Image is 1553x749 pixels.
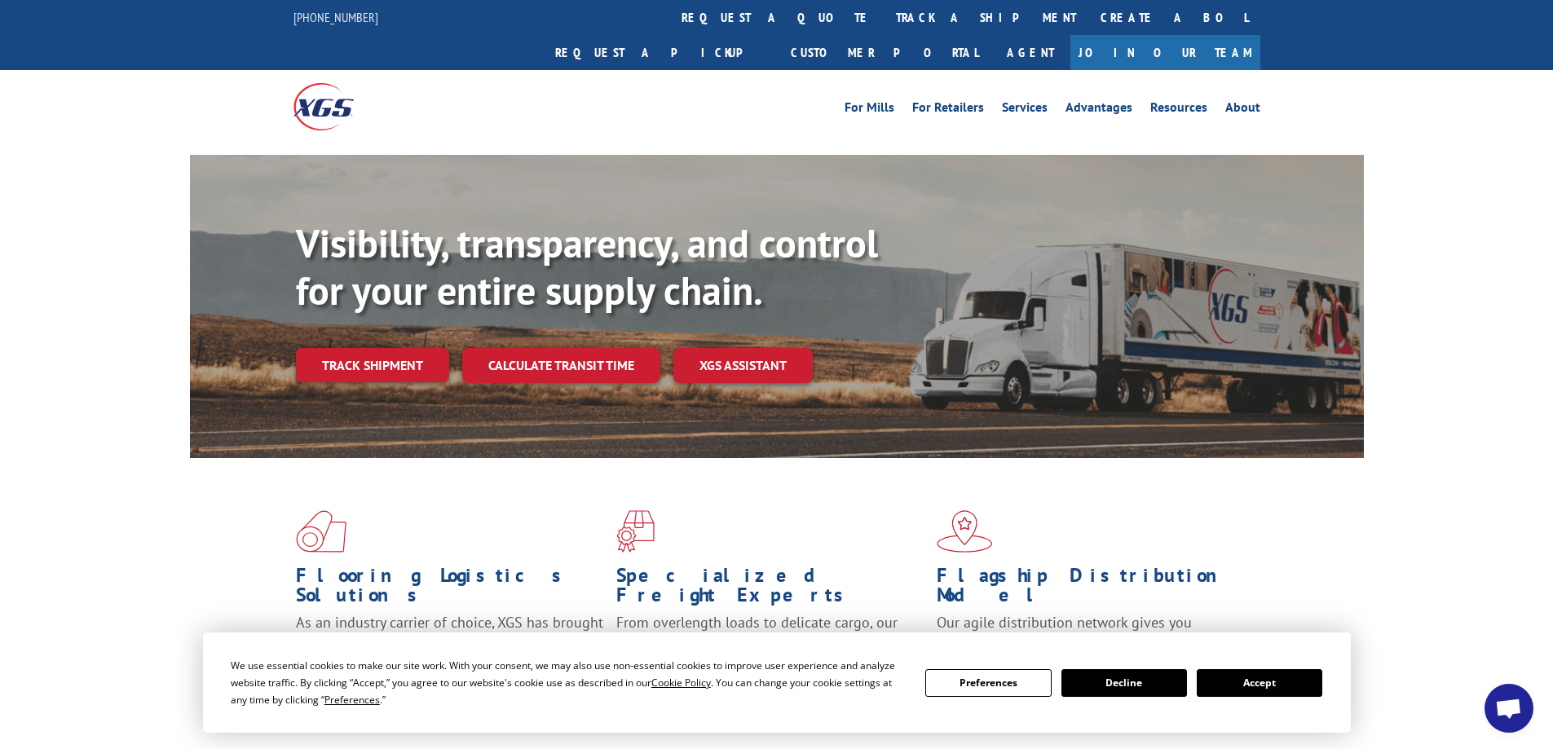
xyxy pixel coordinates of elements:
[296,218,878,315] b: Visibility, transparency, and control for your entire supply chain.
[925,669,1051,697] button: Preferences
[203,632,1351,733] div: Cookie Consent Prompt
[616,613,924,685] p: From overlength loads to delicate cargo, our experienced staff knows the best way to move your fr...
[1065,101,1132,119] a: Advantages
[937,566,1245,613] h1: Flagship Distribution Model
[1485,684,1533,733] div: Open chat
[296,348,449,382] a: Track shipment
[293,9,378,25] a: [PHONE_NUMBER]
[324,693,380,707] span: Preferences
[1197,669,1322,697] button: Accept
[296,613,603,671] span: As an industry carrier of choice, XGS has brought innovation and dedication to flooring logistics...
[912,101,984,119] a: For Retailers
[616,566,924,613] h1: Specialized Freight Experts
[1002,101,1048,119] a: Services
[296,566,604,613] h1: Flooring Logistics Solutions
[937,510,993,553] img: xgs-icon-flagship-distribution-model-red
[1070,35,1260,70] a: Join Our Team
[673,348,813,383] a: XGS ASSISTANT
[651,676,711,690] span: Cookie Policy
[1061,669,1187,697] button: Decline
[231,657,906,708] div: We use essential cookies to make our site work. With your consent, we may also use non-essential ...
[937,613,1237,651] span: Our agile distribution network gives you nationwide inventory management on demand.
[296,510,346,553] img: xgs-icon-total-supply-chain-intelligence-red
[779,35,990,70] a: Customer Portal
[462,348,660,383] a: Calculate transit time
[616,510,655,553] img: xgs-icon-focused-on-flooring-red
[1225,101,1260,119] a: About
[845,101,894,119] a: For Mills
[1150,101,1207,119] a: Resources
[543,35,779,70] a: Request a pickup
[990,35,1070,70] a: Agent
